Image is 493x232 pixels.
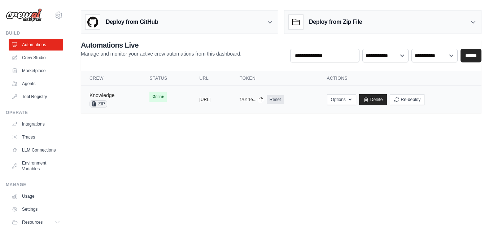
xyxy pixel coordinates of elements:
[9,118,63,130] a: Integrations
[231,71,318,86] th: Token
[390,94,425,105] button: Re-deploy
[9,131,63,143] a: Traces
[9,91,63,102] a: Tool Registry
[22,219,43,225] span: Resources
[240,97,264,102] button: f7011e...
[106,18,158,26] h3: Deploy from GitHub
[141,71,191,86] th: Status
[191,71,231,86] th: URL
[6,110,63,115] div: Operate
[9,157,63,175] a: Environment Variables
[9,65,63,76] a: Marketplace
[149,92,166,102] span: Online
[81,71,141,86] th: Crew
[81,40,241,50] h2: Automations Live
[9,144,63,156] a: LLM Connections
[90,100,107,108] span: ZIP
[6,182,63,188] div: Manage
[9,216,63,228] button: Resources
[81,50,241,57] p: Manage and monitor your active crew automations from this dashboard.
[359,94,387,105] a: Delete
[86,15,100,29] img: GitHub Logo
[6,30,63,36] div: Build
[6,8,42,22] img: Logo
[9,191,63,202] a: Usage
[9,203,63,215] a: Settings
[267,95,284,104] a: Reset
[90,92,114,98] a: Knowledge
[327,94,356,105] button: Options
[9,39,63,51] a: Automations
[9,78,63,89] a: Agents
[318,71,482,86] th: Actions
[9,52,63,64] a: Crew Studio
[309,18,362,26] h3: Deploy from Zip File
